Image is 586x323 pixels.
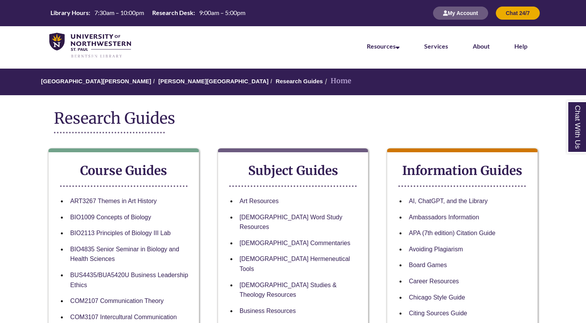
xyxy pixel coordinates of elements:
[49,33,131,59] img: UNWSP Library Logo
[70,314,177,320] a: COM3107 Intercultural Communication
[54,109,175,128] span: Research Guides
[70,198,156,204] a: ART3267 Themes in Art History
[70,230,171,236] a: BIO2113 Principles of Biology III Lab
[149,8,196,17] th: Research Desk:
[70,246,179,262] a: BIO4835 Senior Seminar in Biology and Health Sciences
[94,9,144,16] span: 7:30am – 10:00pm
[433,7,488,20] button: My Account
[367,42,400,50] a: Resources
[70,298,163,304] a: COM2107 Communication Theory
[240,240,350,246] a: [DEMOGRAPHIC_DATA] Commentaries
[275,78,323,84] a: Research Guides
[47,8,249,17] table: Hours Today
[240,282,337,298] a: [DEMOGRAPHIC_DATA] Studies & Theology Resources
[514,42,527,50] a: Help
[409,310,467,316] a: Citing Sources Guide
[158,78,269,84] a: [PERSON_NAME][GEOGRAPHIC_DATA]
[409,278,459,284] a: Career Resources
[70,272,188,288] a: BUS4435/BUA5420U Business Leadership Ethics
[409,262,447,268] a: Board Games
[402,163,522,178] strong: Information Guides
[70,214,151,220] a: BIO1009 Concepts of Biology
[47,8,91,17] th: Library Hours:
[240,198,279,204] a: Art Resources
[496,7,540,20] button: Chat 24/7
[409,198,488,204] a: AI, ChatGPT, and the Library
[323,76,351,87] li: Home
[409,230,495,236] a: APA (7th edition) Citation Guide
[47,8,249,18] a: Hours Today
[240,308,296,314] a: Business Resources
[240,256,350,272] a: [DEMOGRAPHIC_DATA] Hermeneutical Tools
[80,163,167,178] strong: Course Guides
[424,42,448,50] a: Services
[496,10,540,16] a: Chat 24/7
[409,294,465,301] a: Chicago Style Guide
[433,10,488,16] a: My Account
[409,246,463,252] a: Avoiding Plagiarism
[199,9,245,16] span: 9:00am – 5:00pm
[248,163,338,178] strong: Subject Guides
[409,214,479,220] a: Ambassadors Information
[41,78,151,84] a: [GEOGRAPHIC_DATA][PERSON_NAME]
[240,214,343,230] a: [DEMOGRAPHIC_DATA] Word Study Resources
[473,42,490,50] a: About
